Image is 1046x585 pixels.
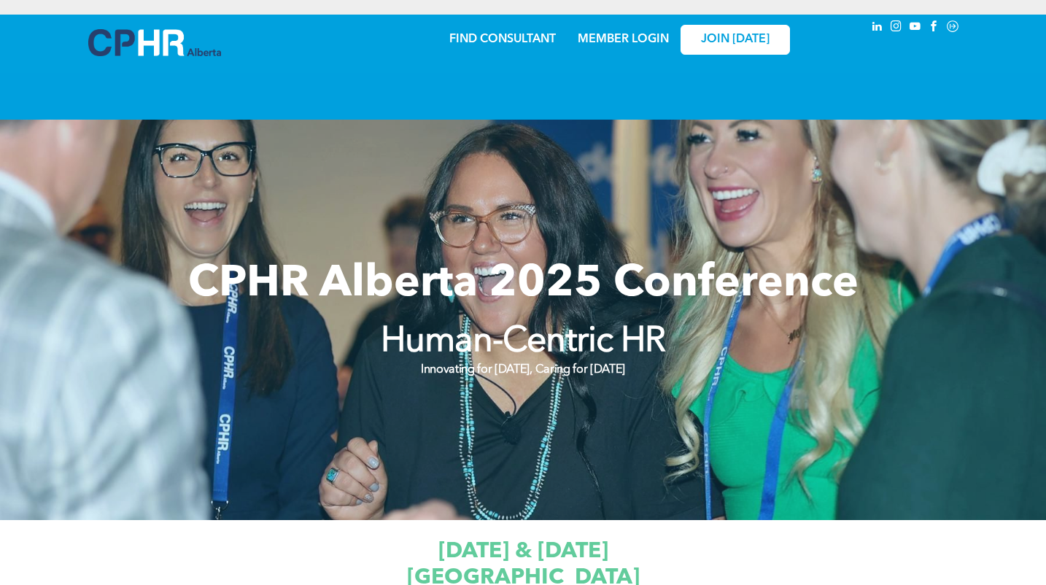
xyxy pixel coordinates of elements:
a: JOIN [DATE] [681,25,790,55]
a: youtube [907,18,923,38]
a: instagram [888,18,904,38]
span: [DATE] & [DATE] [438,541,608,562]
img: A blue and white logo for cp alberta [88,29,221,56]
strong: Human-Centric HR [381,325,665,360]
a: MEMBER LOGIN [578,34,669,45]
span: CPHR Alberta 2025 Conference [188,263,859,306]
a: linkedin [869,18,885,38]
a: facebook [926,18,942,38]
strong: Innovating for [DATE], Caring for [DATE] [421,364,625,376]
a: FIND CONSULTANT [449,34,556,45]
span: JOIN [DATE] [701,33,770,47]
a: Social network [945,18,961,38]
